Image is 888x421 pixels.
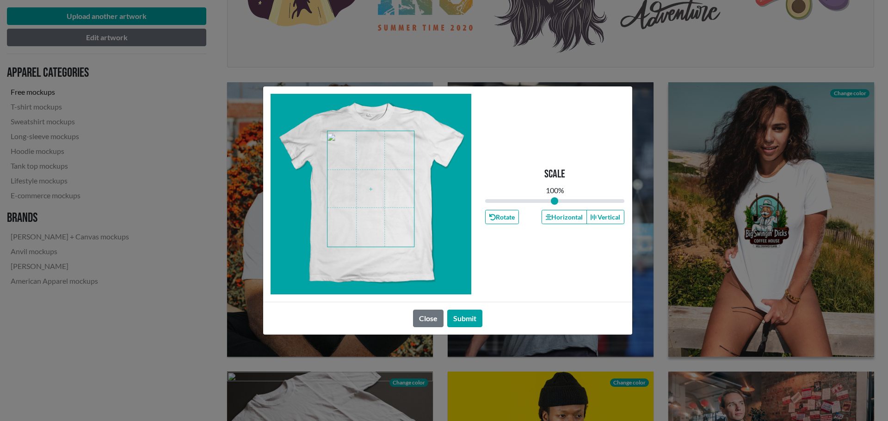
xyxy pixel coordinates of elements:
button: Close [413,310,444,327]
button: Horizontal [542,210,587,224]
button: Vertical [586,210,624,224]
button: Submit [447,310,482,327]
p: Scale [544,168,565,181]
div: 100 % [546,185,564,196]
button: Rotate [485,210,519,224]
